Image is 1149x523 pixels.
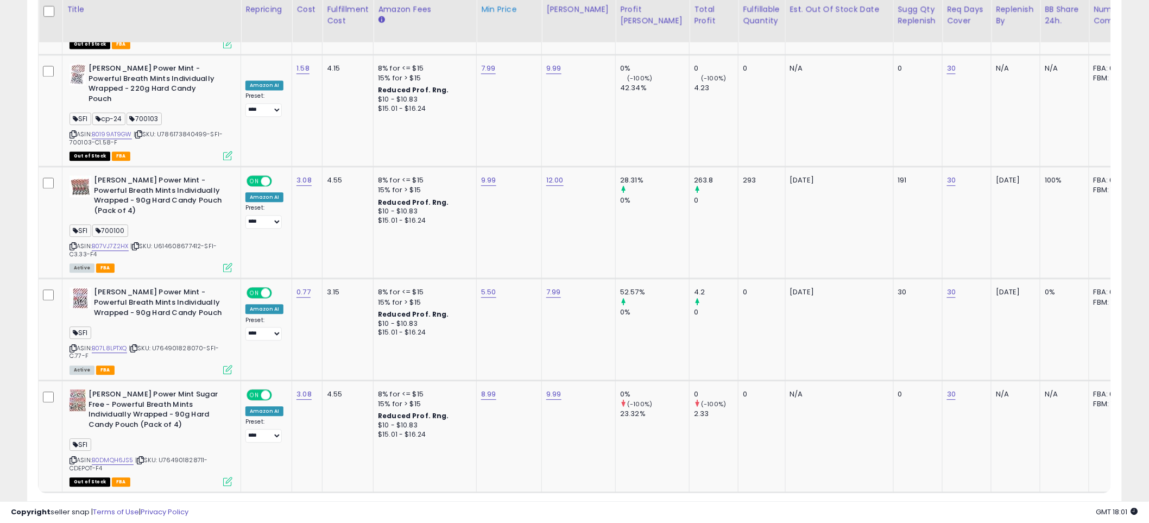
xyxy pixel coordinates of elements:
[378,104,468,114] div: $15.01 - $16.24
[743,3,780,26] div: Fulfillable Quantity
[248,390,261,400] span: ON
[546,3,611,15] div: [PERSON_NAME]
[70,438,91,451] span: SFI
[92,456,134,465] a: B0DMQH6JS5
[947,389,956,400] a: 30
[245,92,283,117] div: Preset:
[996,389,1032,399] div: N/A
[546,389,561,400] a: 9.99
[694,196,738,205] div: 0
[248,177,261,186] span: ON
[70,456,207,472] span: | SKU: U764901828711-CDEPOT-F4
[1045,3,1084,26] div: BB Share 24h.
[92,344,127,353] a: B07L8LPTXQ
[481,3,537,15] div: Min Price
[1094,73,1129,83] div: FBM: 2
[947,63,956,74] a: 30
[1094,175,1129,185] div: FBA: 0
[70,477,110,487] span: All listings that are currently out of stock and unavailable for purchase on Amazon
[378,175,468,185] div: 8% for <= $15
[270,288,288,298] span: OFF
[620,64,689,73] div: 0%
[1045,64,1081,73] div: N/A
[694,287,738,297] div: 4.2
[694,389,738,399] div: 0
[694,409,738,419] div: 2.33
[694,175,738,185] div: 263.8
[743,389,776,399] div: 0
[70,326,91,339] span: SFI
[481,175,496,186] a: 9.99
[70,64,232,159] div: ASIN:
[1045,287,1081,297] div: 0%
[296,63,310,74] a: 1.58
[378,216,468,225] div: $15.01 - $16.24
[620,83,689,93] div: 42.34%
[378,85,449,94] b: Reduced Prof. Rng.
[296,175,312,186] a: 3.08
[620,307,689,317] div: 0%
[898,175,935,185] div: 191
[270,390,288,400] span: OFF
[296,287,311,298] a: 0.77
[481,287,496,298] a: 5.50
[92,242,129,251] a: B07VJ7Z2HX
[790,64,885,73] p: N/A
[378,430,468,439] div: $15.01 - $16.24
[327,175,365,185] div: 4.55
[327,389,365,399] div: 4.55
[70,152,110,161] span: All listings that are currently out of stock and unavailable for purchase on Amazon
[898,3,938,26] div: Sugg Qty Replenish
[898,389,935,399] div: 0
[546,175,564,186] a: 12.00
[70,175,232,271] div: ASIN:
[1045,175,1081,185] div: 100%
[93,507,139,517] a: Terms of Use
[11,507,50,517] strong: Copyright
[70,40,110,49] span: All listings that are currently out of stock and unavailable for purchase on Amazon
[70,366,94,375] span: All listings currently available for purchase on Amazon
[620,389,689,399] div: 0%
[296,389,312,400] a: 3.08
[70,287,91,309] img: 51fNQU7+d-L._SL40_.jpg
[92,224,128,237] span: 700100
[1094,185,1129,195] div: FBM: 1
[1096,507,1138,517] span: 2025-09-11 18:01 GMT
[743,64,776,73] div: 0
[127,112,162,125] span: 700103
[378,185,468,195] div: 15% for > $15
[1045,389,1081,399] div: N/A
[70,64,86,85] img: 51rwInlNNyL._SL40_.jpg
[743,175,776,185] div: 293
[70,389,232,485] div: ASIN:
[96,263,115,273] span: FBA
[378,15,384,24] small: Amazon Fees.
[620,3,685,26] div: Profit [PERSON_NAME]
[70,112,91,125] span: SFI
[694,3,734,26] div: Total Profit
[898,64,935,73] div: 0
[378,3,472,15] div: Amazon Fees
[1094,287,1129,297] div: FBA: 0
[245,80,283,90] div: Amazon AI
[141,507,188,517] a: Privacy Policy
[947,175,956,186] a: 30
[620,409,689,419] div: 23.32%
[112,477,130,487] span: FBA
[89,64,220,106] b: [PERSON_NAME] Power Mint - Powerful Breath Mints Individually Wrapped - 220g Hard Candy Pouch
[378,389,468,399] div: 8% for <= $15
[378,207,468,216] div: $10 - $10.83
[245,304,283,314] div: Amazon AI
[701,74,726,83] small: (-100%)
[327,287,365,297] div: 3.15
[996,64,1032,73] div: N/A
[694,64,738,73] div: 0
[378,421,468,430] div: $10 - $10.83
[481,389,496,400] a: 8.99
[481,63,496,74] a: 7.99
[245,418,283,443] div: Preset:
[378,310,449,319] b: Reduced Prof. Rng.
[790,389,885,399] p: N/A
[947,287,956,298] a: 30
[70,389,86,411] img: 61IJWjR+PuL._SL40_.jpg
